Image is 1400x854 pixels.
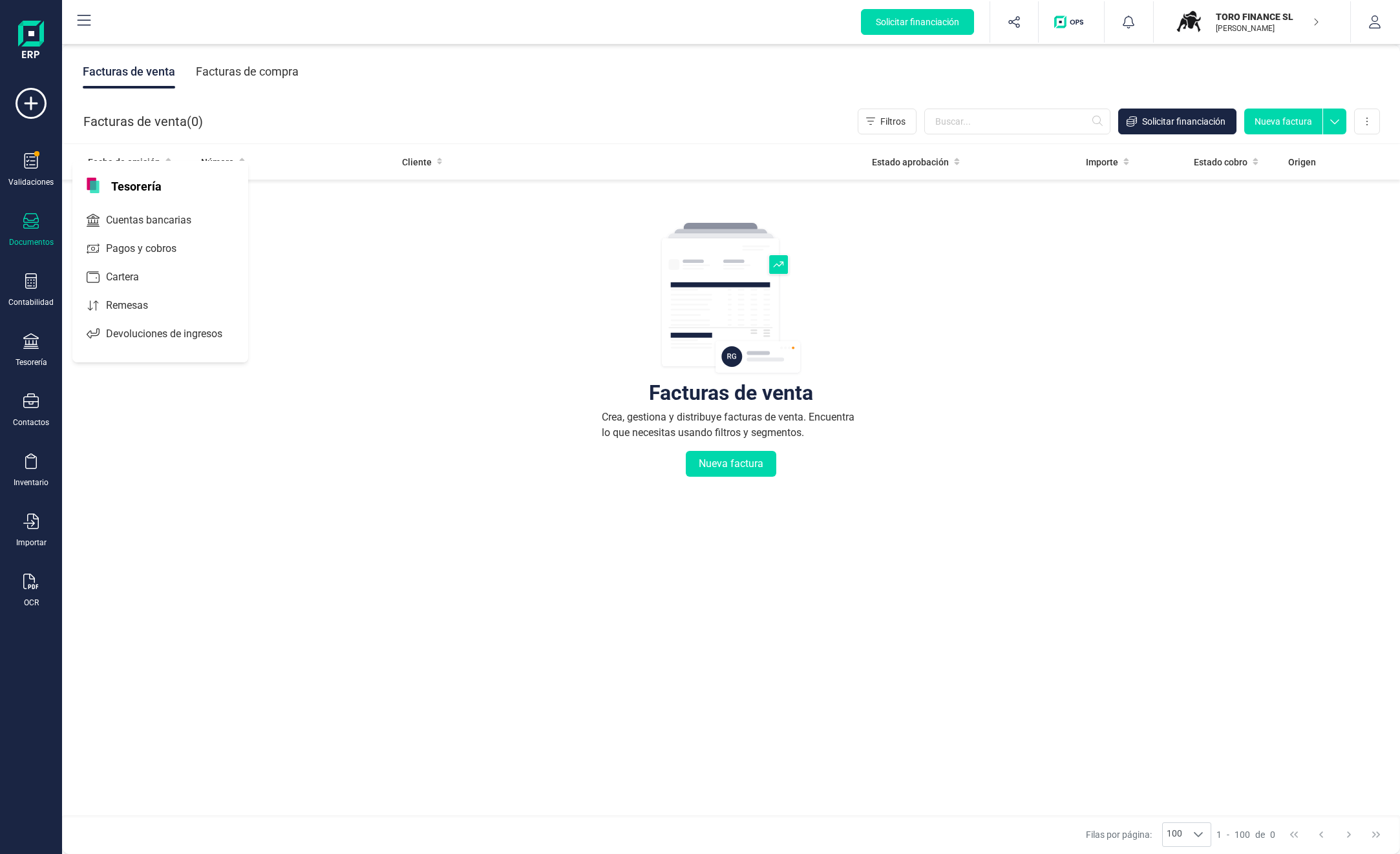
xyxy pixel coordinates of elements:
div: Importar [16,537,47,548]
span: Cuentas bancarias [101,213,215,228]
span: Tesorería [103,178,169,193]
span: 100 [1163,823,1186,846]
div: Documentos [9,237,54,247]
img: Logo Finanedi [18,21,44,62]
button: Filtros [858,109,917,134]
span: Origen [1288,156,1316,169]
button: First Page [1282,822,1306,847]
button: Last Page [1364,822,1388,847]
span: Cartera [101,269,162,285]
div: Facturas de venta ( ) [83,109,203,134]
span: Solicitar financiación [876,16,959,28]
button: Nueva factura [686,451,776,477]
div: Facturas de venta [83,55,175,89]
span: Filtros [880,115,906,128]
span: Estado aprobación [872,156,949,169]
span: Fecha de emisión [88,156,160,169]
button: Nueva factura [1244,109,1322,134]
button: TOTORO FINANCE SL[PERSON_NAME] [1169,1,1335,43]
div: Filas por página: [1086,822,1211,847]
span: de [1255,828,1265,841]
button: Solicitar financiación [861,9,974,35]
div: Contabilidad [8,297,54,307]
span: 1 [1216,828,1222,841]
span: 0 [191,112,198,130]
span: Pagos y cobros [101,241,200,256]
div: Inventario [14,477,48,488]
span: Estado cobro [1194,156,1247,169]
div: OCR [24,598,39,608]
button: Solicitar financiación [1118,109,1236,134]
span: 100 [1235,828,1250,841]
div: Crea, gestiona y distribuye facturas de venta. Encuentra lo que necesitas usando filtros y segmen... [602,410,860,441]
div: Facturas de compra [196,55,299,89]
button: Previous Page [1309,822,1333,847]
p: [PERSON_NAME] [1216,23,1319,34]
span: Importe [1086,156,1118,169]
span: Devoluciones de ingresos [101,326,246,342]
span: Solicitar financiación [1142,115,1225,128]
button: Logo de OPS [1046,1,1096,43]
p: TORO FINANCE SL [1216,10,1319,23]
img: TO [1174,8,1203,36]
div: Facturas de venta [649,386,813,399]
div: - [1216,828,1275,841]
span: Cliente [402,156,432,169]
div: Contactos [13,417,49,428]
img: Logo de OPS [1054,16,1088,28]
img: img-empty-table.svg [660,221,802,376]
span: 0 [1270,828,1275,841]
span: Número [201,156,234,169]
div: Validaciones [8,177,54,187]
span: Remesas [101,298,171,313]
div: Tesorería [16,357,47,368]
button: Next Page [1337,822,1361,847]
input: Buscar... [924,109,1110,134]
